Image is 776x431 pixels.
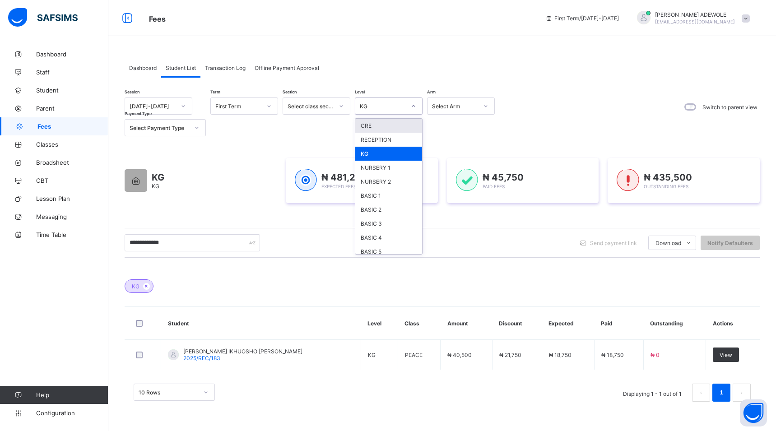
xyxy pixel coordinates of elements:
div: 10 Rows [139,389,198,396]
span: Dashboard [129,65,157,71]
img: safsims [8,8,78,27]
span: Expected Fees [321,184,356,189]
span: session/term information [545,15,619,22]
span: ₦ 21,750 [499,352,521,358]
div: BASIC 1 [355,189,422,203]
div: KG [355,147,422,161]
div: BASIC 4 [355,231,422,245]
span: Offline Payment Approval [255,65,319,71]
span: PEACE [405,352,423,358]
span: Fees [37,123,108,130]
li: 下一页 [733,384,751,402]
span: Lesson Plan [36,195,108,202]
span: Fees [149,14,166,23]
span: Parent [36,105,108,112]
span: Payment Type [125,111,152,116]
span: Arm [427,89,436,94]
span: ₦ 435,500 [644,172,692,183]
span: Classes [36,141,108,148]
span: [PERSON_NAME] ADEWOLE [655,11,735,18]
span: Messaging [36,213,108,220]
li: 1 [712,384,730,402]
div: CRE [355,119,422,133]
span: Notify Defaulters [707,240,753,246]
span: Download [655,240,681,246]
span: Transaction Log [205,65,246,71]
label: Switch to parent view [702,104,757,111]
div: RECEPTION [355,133,422,147]
th: Class [398,307,440,340]
div: BASIC 5 [355,245,422,259]
span: [PERSON_NAME] IKHUOSHO [PERSON_NAME] [183,348,302,355]
span: ₦ 0 [651,352,660,358]
th: Student [161,307,361,340]
span: KG [132,283,139,290]
div: BASIC 3 [355,217,422,231]
button: prev page [692,384,710,402]
div: KG [360,103,406,110]
span: Outstanding Fees [644,184,688,189]
span: Paid Fees [483,184,505,189]
th: Discount [492,307,542,340]
span: ₦ 18,750 [549,352,572,358]
span: Send payment link [590,240,637,246]
div: NURSERY 2 [355,175,422,189]
span: KG [152,183,159,190]
div: Select class section [288,103,334,110]
img: expected-1.03dd87d44185fb6c27cc9b2570c10499.svg [295,169,317,191]
th: Paid [594,307,643,340]
th: Outstanding [643,307,706,340]
span: Term [210,89,220,94]
span: CBT [36,177,108,184]
span: Staff [36,69,108,76]
li: 上一页 [692,384,710,402]
div: NURSERY 1 [355,161,422,175]
span: ₦ 40,500 [447,352,472,358]
span: Student List [166,65,196,71]
div: Select Arm [432,103,478,110]
th: Amount [441,307,492,340]
span: ₦ 481,250 [321,172,367,183]
span: KG [368,352,376,358]
a: 1 [717,387,725,399]
div: OLUBUNMIADEWOLE [628,11,754,26]
span: Section [283,89,297,94]
img: outstanding-1.146d663e52f09953f639664a84e30106.svg [617,169,639,191]
span: Broadsheet [36,159,108,166]
span: View [720,352,732,358]
span: [EMAIL_ADDRESS][DOMAIN_NAME] [655,19,735,24]
img: paid-1.3eb1404cbcb1d3b736510a26bbfa3ccb.svg [456,169,478,191]
span: Level [355,89,365,94]
span: ₦ 45,750 [483,172,524,183]
span: Configuration [36,409,108,417]
span: Help [36,391,108,399]
div: [DATE]-[DATE] [130,103,176,110]
span: Session [125,89,139,94]
li: Displaying 1 - 1 out of 1 [616,384,688,402]
button: next page [733,384,751,402]
span: KG [152,172,164,183]
th: Expected [542,307,594,340]
span: Time Table [36,231,108,238]
span: ₦ 18,750 [601,352,624,358]
span: Dashboard [36,51,108,58]
span: 2025/REC/183 [183,355,220,361]
th: Level [361,307,398,340]
div: Select Payment Type [130,125,189,131]
div: BASIC 2 [355,203,422,217]
span: Student [36,87,108,94]
div: First Term [215,103,261,110]
button: Open asap [740,399,767,426]
th: Actions [706,307,760,340]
